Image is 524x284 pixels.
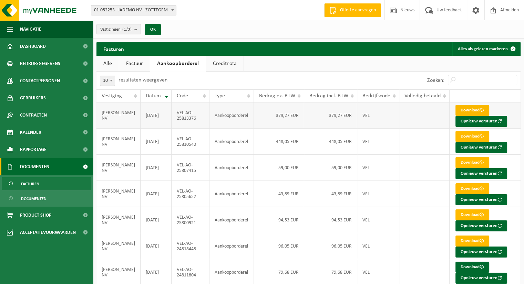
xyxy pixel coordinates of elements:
[2,177,91,190] a: Facturen
[177,93,188,99] span: Code
[122,27,132,32] count: (1/3)
[455,183,489,194] a: Download
[357,129,399,155] td: VEL
[304,155,357,181] td: 59,00 EUR
[102,93,122,99] span: Vestiging
[455,273,507,284] button: Opnieuw versturen
[455,194,507,205] button: Opnieuw versturen
[209,207,254,233] td: Aankoopborderel
[141,129,172,155] td: [DATE]
[209,129,254,155] td: Aankoopborderel
[206,56,244,72] a: Creditnota
[141,233,172,259] td: [DATE]
[304,181,357,207] td: 43,89 EUR
[455,105,489,116] a: Download
[215,93,225,99] span: Type
[119,77,167,83] label: resultaten weergeven
[20,107,47,124] span: Contracten
[455,116,507,127] button: Opnieuw versturen
[455,168,507,179] button: Opnieuw versturen
[20,55,60,72] span: Bedrijfsgegevens
[172,181,209,207] td: VEL-AO-25805652
[172,233,209,259] td: VEL-AO-24818448
[96,42,131,55] h2: Facturen
[141,181,172,207] td: [DATE]
[172,155,209,181] td: VEL-AO-25807415
[304,102,357,129] td: 379,27 EUR
[20,224,76,241] span: Acceptatievoorwaarden
[20,158,49,175] span: Documenten
[100,76,115,86] span: 10
[150,56,206,72] a: Aankoopborderel
[96,56,119,72] a: Alle
[141,207,172,233] td: [DATE]
[338,7,378,14] span: Offerte aanvragen
[455,220,507,231] button: Opnieuw versturen
[254,129,304,155] td: 448,05 EUR
[91,5,176,15] span: 01-052253 - JADEMO NV - ZOTTEGEM
[96,155,141,181] td: [PERSON_NAME] NV
[254,102,304,129] td: 379,27 EUR
[209,233,254,259] td: Aankoopborderel
[259,93,295,99] span: Bedrag ex. BTW
[357,155,399,181] td: VEL
[455,209,489,220] a: Download
[455,236,489,247] a: Download
[172,207,209,233] td: VEL-AO-25800921
[309,93,348,99] span: Bedrag incl. BTW
[20,38,46,55] span: Dashboard
[96,207,141,233] td: [PERSON_NAME] NV
[254,207,304,233] td: 94,53 EUR
[141,155,172,181] td: [DATE]
[21,177,39,190] span: Facturen
[209,181,254,207] td: Aankoopborderel
[455,142,507,153] button: Opnieuw versturen
[324,3,381,17] a: Offerte aanvragen
[91,6,176,15] span: 01-052253 - JADEMO NV - ZOTTEGEM
[357,102,399,129] td: VEL
[20,21,41,38] span: Navigatie
[304,129,357,155] td: 448,05 EUR
[362,93,390,99] span: Bedrijfscode
[96,233,141,259] td: [PERSON_NAME] NV
[357,233,399,259] td: VEL
[146,93,161,99] span: Datum
[172,102,209,129] td: VEL-AO-25813376
[404,93,441,99] span: Volledig betaald
[145,24,161,35] button: OK
[357,207,399,233] td: VEL
[455,247,507,258] button: Opnieuw versturen
[209,102,254,129] td: Aankoopborderel
[254,233,304,259] td: 96,05 EUR
[20,141,47,158] span: Rapportage
[455,157,489,168] a: Download
[357,181,399,207] td: VEL
[209,155,254,181] td: Aankoopborderel
[96,181,141,207] td: [PERSON_NAME] NV
[20,124,41,141] span: Kalender
[96,24,141,34] button: Vestigingen(1/3)
[427,78,444,83] label: Zoeken:
[172,129,209,155] td: VEL-AO-25810540
[254,181,304,207] td: 43,89 EUR
[21,192,47,205] span: Documenten
[2,192,91,205] a: Documenten
[455,131,489,142] a: Download
[96,129,141,155] td: [PERSON_NAME] NV
[452,42,520,56] button: Alles als gelezen markeren
[20,207,51,224] span: Product Shop
[119,56,150,72] a: Factuur
[254,155,304,181] td: 59,00 EUR
[304,207,357,233] td: 94,53 EUR
[455,262,489,273] a: Download
[141,102,172,129] td: [DATE]
[96,102,141,129] td: [PERSON_NAME] NV
[100,24,132,35] span: Vestigingen
[304,233,357,259] td: 96,05 EUR
[20,72,60,89] span: Contactpersonen
[20,89,46,107] span: Gebruikers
